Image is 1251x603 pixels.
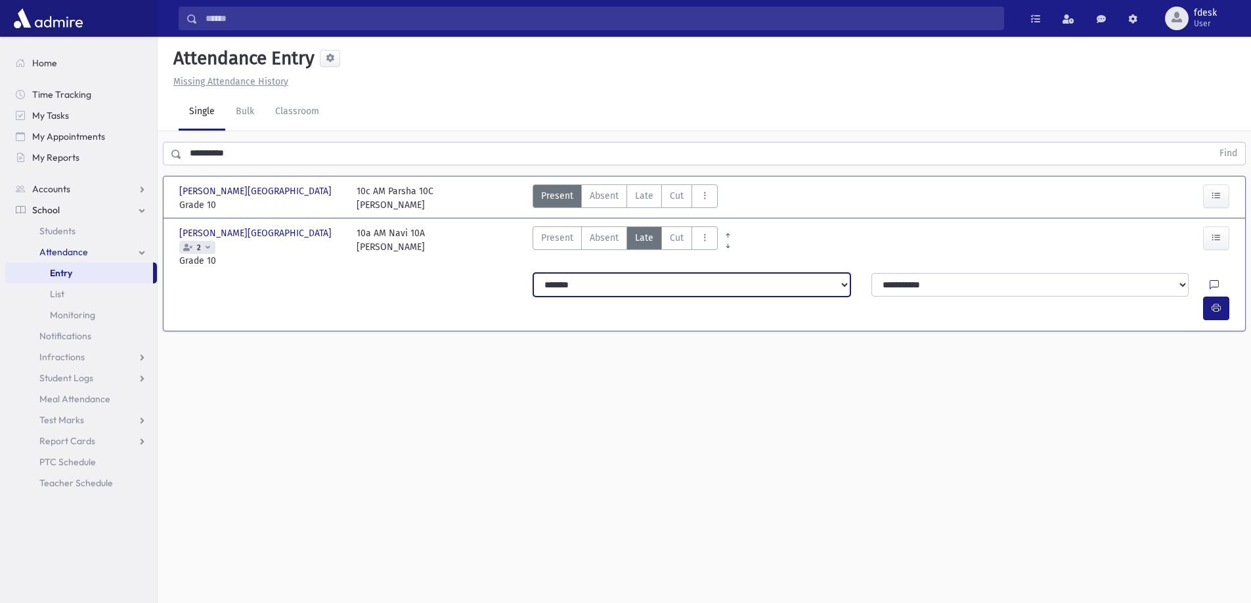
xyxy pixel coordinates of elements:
[179,94,225,131] a: Single
[39,414,84,426] span: Test Marks
[168,47,315,70] h5: Attendance Entry
[39,456,96,468] span: PTC Schedule
[179,254,343,268] span: Grade 10
[32,204,60,216] span: School
[5,409,157,430] a: Test Marks
[590,231,619,245] span: Absent
[179,198,343,212] span: Grade 10
[1194,8,1217,18] span: fdesk
[32,152,79,163] span: My Reports
[11,5,86,31] img: AdmirePro
[670,231,684,245] span: Cut
[39,225,76,237] span: Students
[39,330,91,342] span: Notifications
[670,189,684,203] span: Cut
[541,231,573,245] span: Present
[179,226,334,240] span: [PERSON_NAME][GEOGRAPHIC_DATA]
[32,183,70,195] span: Accounts
[5,84,157,105] a: Time Tracking
[194,243,204,252] span: 2
[533,184,718,212] div: AttTypes
[1212,142,1245,165] button: Find
[32,57,57,69] span: Home
[5,105,157,126] a: My Tasks
[541,189,573,203] span: Present
[5,367,157,388] a: Student Logs
[5,126,157,147] a: My Appointments
[50,288,64,300] span: List
[5,199,157,220] a: School
[357,226,425,268] div: 10a AM Navi 10A [PERSON_NAME]
[32,89,91,100] span: Time Tracking
[5,52,157,73] a: Home
[32,110,69,121] span: My Tasks
[39,393,110,405] span: Meal Attendance
[5,472,157,493] a: Teacher Schedule
[5,388,157,409] a: Meal Attendance
[5,304,157,325] a: Monitoring
[1194,18,1217,29] span: User
[635,189,653,203] span: Late
[32,131,105,142] span: My Appointments
[635,231,653,245] span: Late
[5,241,157,262] a: Attendance
[39,246,88,258] span: Attendance
[39,351,85,363] span: Infractions
[5,178,157,199] a: Accounts
[39,477,113,489] span: Teacher Schedule
[5,147,157,168] a: My Reports
[5,325,157,346] a: Notifications
[5,262,153,283] a: Entry
[5,220,157,241] a: Students
[5,346,157,367] a: Infractions
[168,76,288,87] a: Missing Attendance History
[50,267,72,279] span: Entry
[590,189,619,203] span: Absent
[179,184,334,198] span: [PERSON_NAME][GEOGRAPHIC_DATA]
[225,94,265,131] a: Bulk
[533,226,718,268] div: AttTypes
[39,372,93,384] span: Student Logs
[39,435,95,447] span: Report Cards
[198,7,1003,30] input: Search
[5,451,157,472] a: PTC Schedule
[265,94,330,131] a: Classroom
[50,309,95,321] span: Monitoring
[5,283,157,304] a: List
[357,184,433,212] div: 10c AM Parsha 10C [PERSON_NAME]
[173,76,288,87] u: Missing Attendance History
[5,430,157,451] a: Report Cards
